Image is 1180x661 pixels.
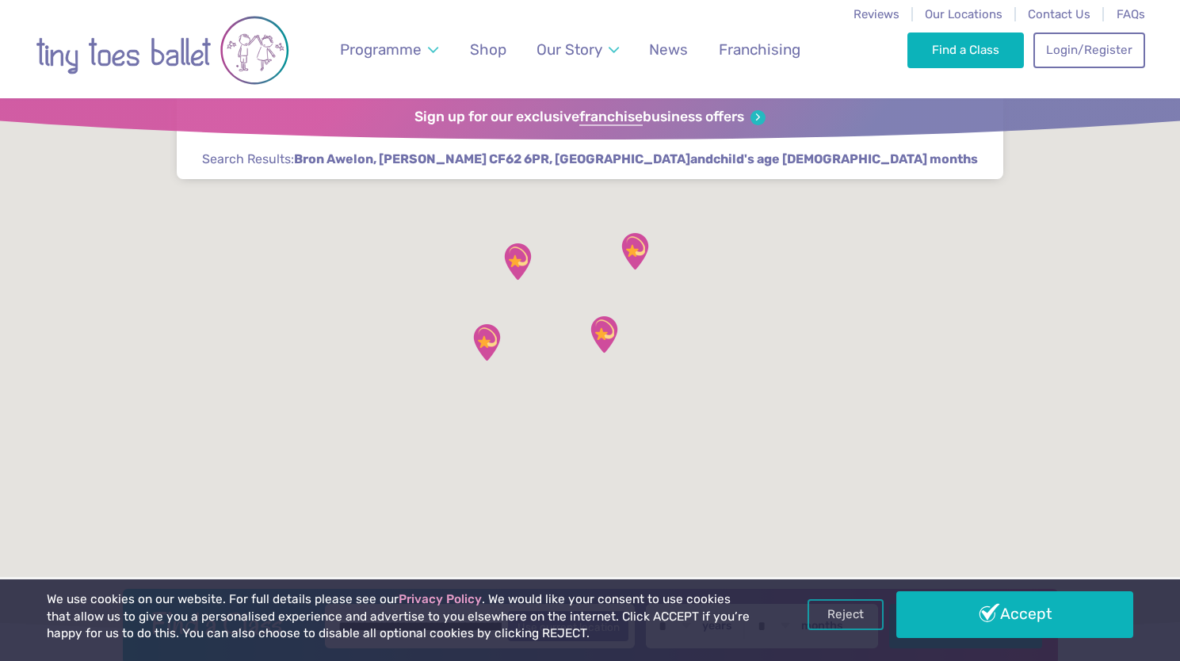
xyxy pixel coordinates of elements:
span: Programme [340,40,422,59]
a: Reject [808,599,884,629]
strong: and [294,151,978,166]
a: Privacy Policy [399,592,482,606]
a: Programme [332,31,445,68]
a: Reviews [853,7,899,21]
a: Shop [462,31,514,68]
a: Find a Class [907,32,1024,67]
span: Franchising [719,40,800,59]
span: News [649,40,688,59]
a: Our Locations [925,7,1002,21]
a: Contact Us [1028,7,1090,21]
a: FAQs [1117,7,1145,21]
a: News [642,31,696,68]
div: Ystradowen Village Hall [491,235,544,288]
span: child's age [DEMOGRAPHIC_DATA] months [713,151,978,168]
strong: franchise [579,109,643,126]
a: Sign up for our exclusivefranchisebusiness offers [414,109,766,126]
div: Our Lady & St Illtyd's Church Hall [460,316,513,369]
p: We use cookies on our website. For full details please see our . We would like your consent to us... [47,591,753,643]
span: Shop [470,40,506,59]
span: Bron Awelon, [PERSON_NAME] CF62 6PR, [GEOGRAPHIC_DATA] [294,151,690,168]
a: Franchising [711,31,808,68]
img: tiny toes ballet [36,10,289,90]
div: Llandaff North and Gabalfa Hub [609,225,661,277]
a: Accept [896,591,1133,637]
a: Our Story [529,31,626,68]
a: Login/Register [1033,32,1144,67]
div: Cemetery Approach Community Centre [578,308,630,361]
span: Our Story [537,40,602,59]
